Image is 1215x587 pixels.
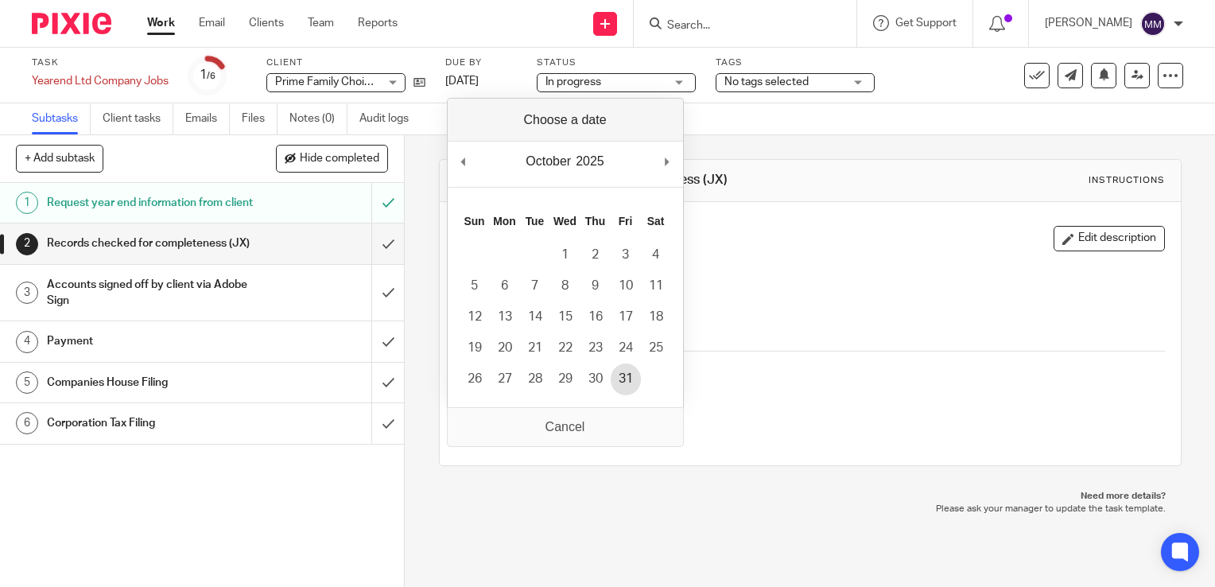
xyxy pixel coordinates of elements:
h1: Payment [47,329,253,353]
div: 6 [16,412,38,434]
button: 15 [550,301,580,332]
button: 2 [580,239,611,270]
button: 5 [460,270,490,301]
button: 31 [611,363,641,395]
button: 24 [611,332,641,363]
button: 30 [580,363,611,395]
button: Hide completed [276,145,388,172]
button: 10 [611,270,641,301]
button: 22 [550,332,580,363]
span: Prime Family Choice Ltd [275,76,396,87]
button: 17 [611,301,641,332]
h1: Request year end information from client [47,191,253,215]
h1: Corporation Tax Filing [47,411,253,435]
button: 27 [490,363,520,395]
h1: Companies House Filing [47,371,253,395]
img: svg%3E [1140,11,1166,37]
a: Subtasks [32,103,91,134]
h1: Accounts signed off by client via Adobe Sign [47,273,253,313]
a: Email [199,15,225,31]
button: Edit description [1054,226,1165,251]
label: Client [266,56,425,69]
span: No tags selected [724,76,809,87]
div: 1 [200,66,215,84]
div: Instructions [1089,174,1165,187]
small: /6 [207,72,215,80]
button: 20 [490,332,520,363]
button: 11 [641,270,671,301]
div: October [523,150,573,173]
a: Clients [249,15,284,31]
label: Task [32,56,169,69]
a: Files [242,103,278,134]
button: 18 [641,301,671,332]
abbr: Thursday [585,215,605,227]
button: 28 [520,363,550,395]
button: 12 [460,301,490,332]
span: Get Support [895,17,957,29]
button: 25 [641,332,671,363]
p: [PERSON_NAME] [1045,15,1132,31]
abbr: Sunday [464,215,484,227]
img: Pixie [32,13,111,34]
button: 9 [580,270,611,301]
button: 1 [550,239,580,270]
label: Status [537,56,696,69]
a: Audit logs [359,103,421,134]
div: 1 [16,192,38,214]
div: 2 [16,233,38,255]
button: + Add subtask [16,145,103,172]
div: 2025 [573,150,607,173]
a: Notes (0) [289,103,347,134]
button: Next Month [659,150,675,173]
a: Work [147,15,175,31]
button: 3 [611,239,641,270]
h1: Records checked for completeness (JX) [47,231,253,255]
button: 16 [580,301,611,332]
input: Search [666,19,809,33]
p: Need more details? [455,490,1166,503]
abbr: Friday [619,215,633,227]
button: 8 [550,270,580,301]
label: Tags [716,56,875,69]
button: 4 [641,239,671,270]
button: Attach new file [456,406,547,441]
button: 23 [580,332,611,363]
abbr: Saturday [647,215,665,227]
button: 26 [460,363,490,395]
abbr: Monday [493,215,515,227]
button: 29 [550,363,580,395]
a: Emails [185,103,230,134]
a: Reports [358,15,398,31]
a: Team [308,15,334,31]
button: Previous Month [456,150,472,173]
span: In progress [545,76,601,87]
span: Hide completed [300,153,379,165]
abbr: Wednesday [553,215,576,227]
button: 21 [520,332,550,363]
abbr: Tuesday [526,215,545,227]
div: Yearend Ltd Company Jobs [32,73,169,89]
button: 19 [460,332,490,363]
button: 6 [490,270,520,301]
span: [DATE] [445,76,479,87]
button: 14 [520,301,550,332]
label: Due by [445,56,517,69]
div: 5 [16,371,38,394]
button: 13 [490,301,520,332]
p: Please ask your manager to update the task template. [455,503,1166,515]
a: Client tasks [103,103,173,134]
div: 4 [16,331,38,353]
button: 7 [520,270,550,301]
div: 3 [16,282,38,304]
